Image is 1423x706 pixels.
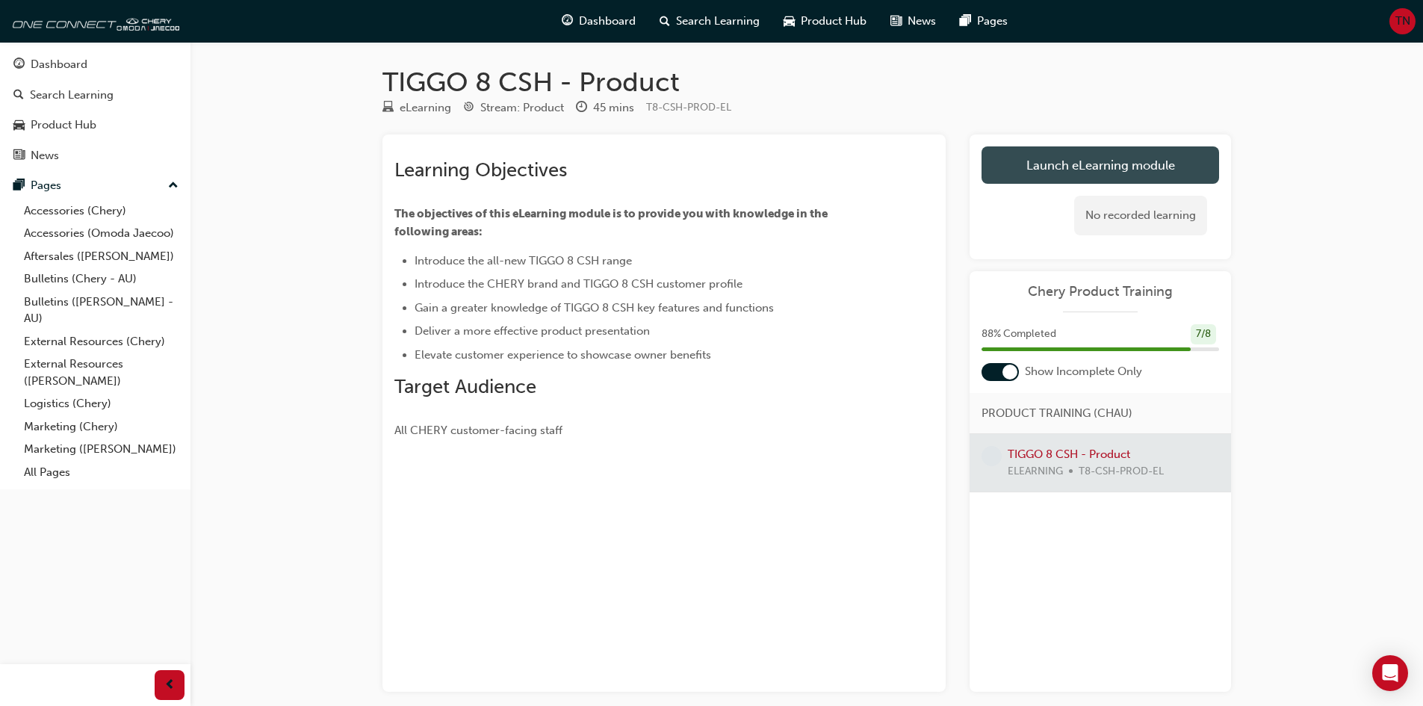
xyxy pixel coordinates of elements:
[415,348,711,362] span: Elevate customer experience to showcase owner benefits
[18,438,185,461] a: Marketing ([PERSON_NAME])
[6,81,185,109] a: Search Learning
[480,99,564,117] div: Stream: Product
[6,51,185,78] a: Dashboard
[982,405,1132,422] span: PRODUCT TRAINING (CHAU)
[31,117,96,134] div: Product Hub
[463,102,474,115] span: target-icon
[18,415,185,439] a: Marketing (Chery)
[13,149,25,163] span: news-icon
[463,99,564,117] div: Stream
[1025,363,1142,380] span: Show Incomplete Only
[948,6,1020,37] a: pages-iconPages
[1395,13,1410,30] span: TN
[1074,196,1207,235] div: No recorded learning
[18,330,185,353] a: External Resources (Chery)
[415,324,650,338] span: Deliver a more effective product presentation
[415,254,632,267] span: Introduce the all-new TIGGO 8 CSH range
[13,58,25,72] span: guage-icon
[18,222,185,245] a: Accessories (Omoda Jaecoo)
[382,66,1231,99] h1: TIGGO 8 CSH - Product
[6,172,185,199] button: Pages
[593,99,634,117] div: 45 mins
[168,176,179,196] span: up-icon
[415,277,742,291] span: Introduce the CHERY brand and TIGGO 8 CSH customer profile
[982,326,1056,343] span: 88 % Completed
[982,146,1219,184] a: Launch eLearning module
[977,13,1008,30] span: Pages
[18,267,185,291] a: Bulletins (Chery - AU)
[648,6,772,37] a: search-iconSearch Learning
[646,101,731,114] span: Learning resource code
[18,392,185,415] a: Logistics (Chery)
[1389,8,1416,34] button: TN
[1372,655,1408,691] div: Open Intercom Messenger
[676,13,760,30] span: Search Learning
[415,301,774,315] span: Gain a greater knowledge of TIGGO 8 CSH key features and functions
[394,424,562,437] span: All CHERY customer-facing staff
[13,89,24,102] span: search-icon
[960,12,971,31] span: pages-icon
[13,119,25,132] span: car-icon
[400,99,451,117] div: eLearning
[394,158,567,182] span: Learning Objectives
[576,99,634,117] div: Duration
[982,283,1219,300] a: Chery Product Training
[7,6,179,36] img: oneconnect
[18,353,185,392] a: External Resources ([PERSON_NAME])
[1191,324,1216,344] div: 7 / 8
[878,6,948,37] a: news-iconNews
[6,111,185,139] a: Product Hub
[31,56,87,73] div: Dashboard
[982,446,1002,466] span: learningRecordVerb_NONE-icon
[164,676,176,695] span: prev-icon
[18,461,185,484] a: All Pages
[394,375,536,398] span: Target Audience
[772,6,878,37] a: car-iconProduct Hub
[801,13,866,30] span: Product Hub
[579,13,636,30] span: Dashboard
[660,12,670,31] span: search-icon
[31,177,61,194] div: Pages
[382,99,451,117] div: Type
[18,199,185,223] a: Accessories (Chery)
[576,102,587,115] span: clock-icon
[18,245,185,268] a: Aftersales ([PERSON_NAME])
[784,12,795,31] span: car-icon
[562,12,573,31] span: guage-icon
[6,48,185,172] button: DashboardSearch LearningProduct HubNews
[13,179,25,193] span: pages-icon
[550,6,648,37] a: guage-iconDashboard
[394,207,830,238] span: The objectives of this eLearning module is to provide you with knowledge in the following areas:
[382,102,394,115] span: learningResourceType_ELEARNING-icon
[890,12,902,31] span: news-icon
[908,13,936,30] span: News
[6,142,185,170] a: News
[18,291,185,330] a: Bulletins ([PERSON_NAME] - AU)
[31,147,59,164] div: News
[30,87,114,104] div: Search Learning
